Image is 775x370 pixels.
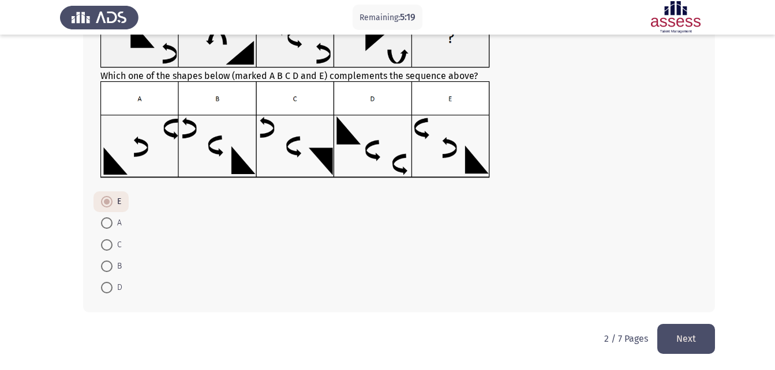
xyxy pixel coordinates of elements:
[113,216,122,230] span: A
[637,1,715,33] img: Assessment logo of Assessment En (Focus & 16PD)
[400,12,415,22] span: 5:19
[604,333,648,344] p: 2 / 7 Pages
[100,5,698,180] div: Which one of the shapes below (marked A B C D and E) complements the sequence above?
[113,195,121,209] span: E
[60,1,138,33] img: Assess Talent Management logo
[100,81,490,178] img: UkFYYV8wMTlfQi5wbmcxNjkxMjk3Nzk0OTEz.png
[113,281,122,295] span: D
[657,324,715,353] button: load next page
[100,5,490,68] img: UkFYYV8wMTlfQS5wbmcxNjkxMjk3NzczMTk0.png
[113,259,122,273] span: B
[113,238,122,252] span: C
[360,10,415,25] p: Remaining:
